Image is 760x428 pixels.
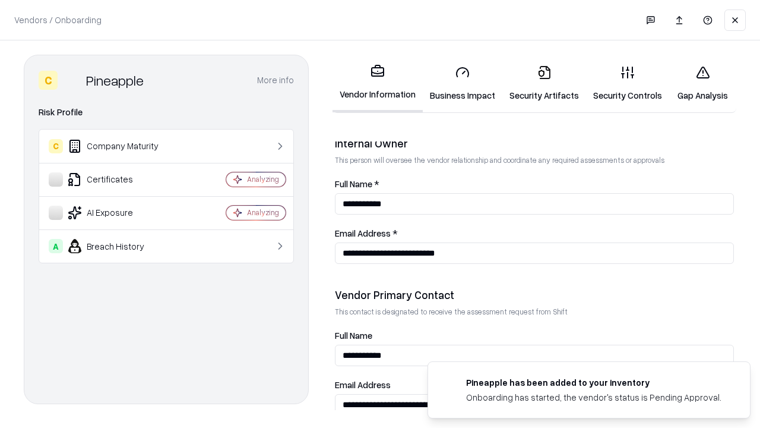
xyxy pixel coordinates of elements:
a: Gap Analysis [669,56,736,111]
label: Email Address [335,380,734,389]
div: A [49,239,63,253]
p: This contact is designated to receive the assessment request from Shift [335,307,734,317]
div: Pineapple [86,71,144,90]
div: Analyzing [247,207,279,218]
div: Certificates [49,172,191,187]
img: Pineapple [62,71,81,90]
p: This person will oversee the vendor relationship and coordinate any required assessments or appro... [335,155,734,165]
div: Risk Profile [39,105,294,119]
label: Email Address * [335,229,734,238]
div: Analyzing [247,174,279,184]
button: More info [257,70,294,91]
div: Pineapple has been added to your inventory [466,376,721,389]
p: Vendors / Onboarding [14,14,102,26]
div: Company Maturity [49,139,191,153]
div: Internal Owner [335,136,734,150]
a: Security Artifacts [502,56,586,111]
a: Security Controls [586,56,669,111]
div: AI Exposure [49,206,191,220]
div: C [49,139,63,153]
label: Full Name * [335,180,734,188]
div: Onboarding has started, the vendor's status is Pending Approval. [466,391,721,404]
a: Vendor Information [332,55,423,112]
label: Full Name [335,331,734,340]
div: Breach History [49,239,191,253]
a: Business Impact [423,56,502,111]
div: Vendor Primary Contact [335,288,734,302]
img: pineappleenergy.com [442,376,457,391]
div: C [39,71,58,90]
